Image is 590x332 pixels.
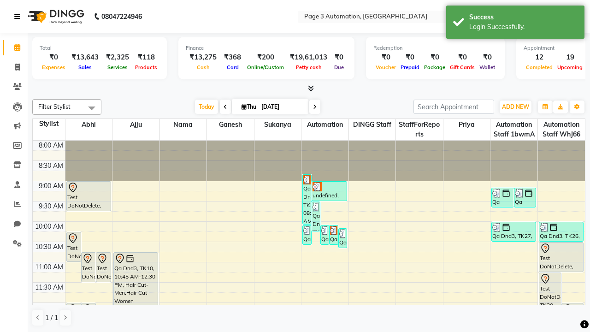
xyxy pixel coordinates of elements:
[67,182,111,211] div: Test DoNotDelete, TK14, 09:00 AM-09:45 AM, Hair Cut-Men
[477,52,497,63] div: ₹0
[396,119,443,140] span: StaffForReports
[239,103,259,110] span: Thu
[186,52,220,63] div: ₹13,275
[38,103,71,110] span: Filter Stylist
[220,52,245,63] div: ₹368
[33,262,65,272] div: 11:00 AM
[539,273,561,312] div: Test DoNotDelete, TK20, 11:15 AM-12:15 PM, Hair Cut-Women
[105,64,130,71] span: Services
[331,52,347,63] div: ₹0
[102,52,133,63] div: ₹2,325
[490,119,537,140] span: Automation Staff 1bwmA
[398,52,422,63] div: ₹0
[413,100,494,114] input: Search Appointment
[539,243,584,272] div: Test DoNotDelete, TK20, 10:30 AM-11:15 AM, Hair Cut-Men
[186,44,347,52] div: Finance
[195,100,218,114] span: Today
[448,64,477,71] span: Gift Cards
[332,64,346,71] span: Due
[422,64,448,71] span: Package
[373,44,497,52] div: Redemption
[555,52,585,63] div: 19
[524,52,555,63] div: 12
[34,303,65,313] div: 12:00 PM
[373,64,398,71] span: Voucher
[45,313,58,323] span: 1 / 1
[469,22,578,32] div: Login Successfully.
[82,253,95,282] div: Test DoNotDelete, TK04, 10:45 AM-11:30 AM, Hair Cut-Men
[40,52,68,63] div: ₹0
[254,119,301,130] span: Sukanya
[477,64,497,71] span: Wallet
[224,64,241,71] span: Card
[37,202,65,211] div: 9:30 AM
[160,119,207,130] span: Nama
[492,188,513,207] div: Qa Dnd3, TK23, 09:10 AM-09:40 AM, Hair cut Below 12 years (Boy)
[245,52,286,63] div: ₹200
[76,64,94,71] span: Sales
[133,64,159,71] span: Products
[524,64,555,71] span: Completed
[133,52,159,63] div: ₹118
[373,52,398,63] div: ₹0
[33,242,65,252] div: 10:30 AM
[303,225,311,244] div: Qa Dnd3, TK29, 10:05 AM-10:35 AM, Hair cut Below 12 years (Boy)
[195,64,212,71] span: Cash
[555,64,585,71] span: Upcoming
[538,119,585,140] span: Automation Staff WhJ66
[37,141,65,150] div: 8:00 AM
[67,232,81,261] div: Test DoNotDelete, TK11, 10:15 AM-11:00 AM, Hair Cut-Men
[24,4,87,30] img: logo
[303,175,311,224] div: Qa Dnd3, TK22, 08:50 AM-10:05 AM, Hair Cut By Expert-Men,Hair Cut-Men
[112,119,159,130] span: Ajju
[469,12,578,22] div: Success
[500,101,531,113] button: ADD NEW
[422,52,448,63] div: ₹0
[448,52,477,63] div: ₹0
[539,222,584,241] div: Qa Dnd3, TK26, 10:00 AM-10:30 AM, Hair cut Below 12 years (Boy)
[339,229,347,248] div: Qa Dnd3, TK31, 10:10 AM-10:40 AM, Hair cut Below 12 years (Boy)
[68,52,102,63] div: ₹13,643
[33,283,65,292] div: 11:30 AM
[40,64,68,71] span: Expenses
[301,119,348,130] span: Automation
[294,64,324,71] span: Petty cash
[114,253,158,322] div: Qa Dnd3, TK10, 10:45 AM-12:30 PM, Hair Cut-Men,Hair Cut-Women
[96,253,110,282] div: Test DoNotDelete, TK16, 10:45 AM-11:30 AM, Hair Cut-Men
[514,188,536,207] div: Qa Dnd3, TK24, 09:10 AM-09:40 AM, Hair Cut By Expert-Men
[37,161,65,171] div: 8:30 AM
[398,64,422,71] span: Prepaid
[443,119,490,130] span: Priya
[33,119,65,129] div: Stylist
[101,4,142,30] b: 08047224946
[37,181,65,191] div: 9:00 AM
[259,100,305,114] input: 2025-10-02
[321,225,329,244] div: Qa Dnd3, TK30, 10:05 AM-10:35 AM, Hair cut Below 12 years (Boy)
[207,119,254,130] span: Ganesh
[502,103,529,110] span: ADD NEW
[492,222,536,241] div: Qa Dnd3, TK27, 10:00 AM-10:30 AM, Hair cut Below 12 years (Boy)
[286,52,331,63] div: ₹19,61,013
[312,182,347,201] div: undefined, TK21, 09:00 AM-09:30 AM, Hair cut Below 12 years (Boy)
[65,119,112,130] span: Abhi
[40,44,159,52] div: Total
[330,225,337,244] div: Qa Dnd3, TK28, 10:05 AM-10:35 AM, Hair cut Below 12 years (Boy)
[349,119,396,130] span: DINGG Staff
[312,202,320,231] div: Qa Dnd3, TK25, 09:30 AM-10:15 AM, Hair Cut-Men
[33,222,65,231] div: 10:00 AM
[245,64,286,71] span: Online/Custom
